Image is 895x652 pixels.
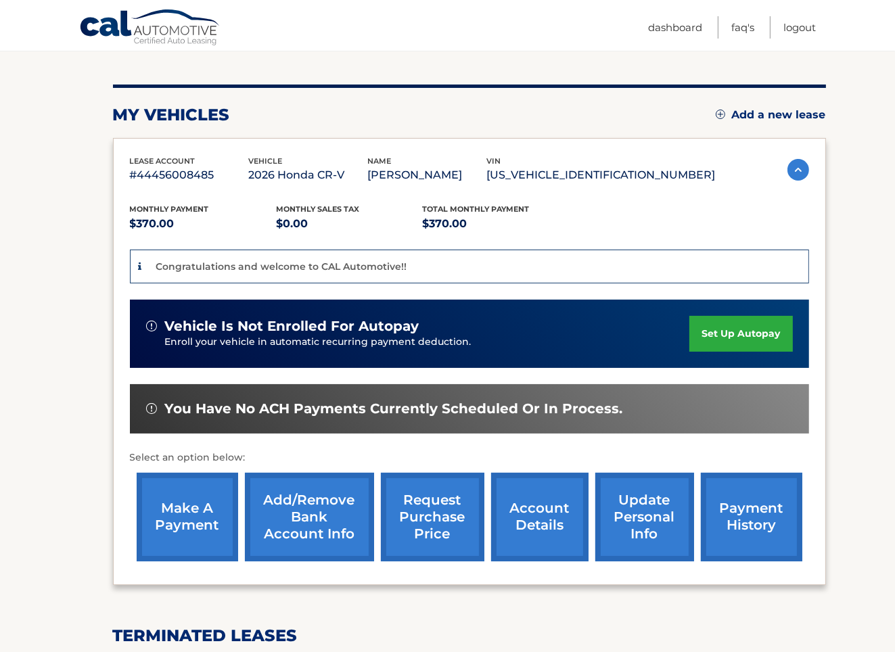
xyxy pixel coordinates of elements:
img: accordion-active.svg [787,159,809,181]
span: lease account [130,156,196,166]
p: $0.00 [276,214,423,233]
span: Total Monthly Payment [423,204,530,214]
a: account details [491,473,589,561]
span: Monthly Payment [130,204,209,214]
span: vin [487,156,501,166]
a: Logout [783,16,816,39]
a: set up autopay [689,316,792,352]
p: #44456008485 [130,166,249,185]
img: add.svg [716,110,725,119]
span: vehicle [249,156,283,166]
p: 2026 Honda CR-V [249,166,368,185]
h2: terminated leases [113,626,826,646]
a: update personal info [595,473,694,561]
p: [PERSON_NAME] [368,166,487,185]
a: Add/Remove bank account info [245,473,374,561]
span: You have no ACH payments currently scheduled or in process. [165,400,623,417]
a: FAQ's [731,16,754,39]
a: make a payment [137,473,238,561]
p: Select an option below: [130,450,809,466]
a: Cal Automotive [79,9,221,48]
p: $370.00 [423,214,570,233]
p: Congratulations and welcome to CAL Automotive!! [156,260,407,273]
span: Monthly sales Tax [276,204,359,214]
img: alert-white.svg [146,321,157,331]
span: vehicle is not enrolled for autopay [165,318,419,335]
a: Add a new lease [716,108,826,122]
span: name [368,156,392,166]
h2: my vehicles [113,105,230,125]
p: $370.00 [130,214,277,233]
a: request purchase price [381,473,484,561]
a: payment history [701,473,802,561]
p: [US_VEHICLE_IDENTIFICATION_NUMBER] [487,166,716,185]
a: Dashboard [648,16,702,39]
p: Enroll your vehicle in automatic recurring payment deduction. [165,335,690,350]
img: alert-white.svg [146,403,157,414]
